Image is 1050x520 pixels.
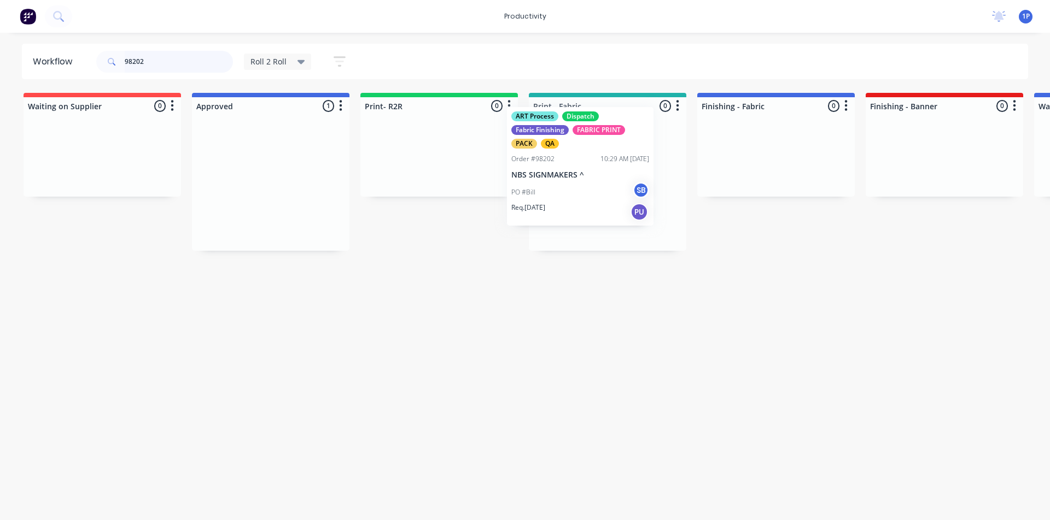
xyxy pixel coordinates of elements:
[250,56,287,67] span: Roll 2 Roll
[125,51,233,73] input: Search for orders...
[1022,11,1030,21] span: 1P
[20,8,36,25] img: Factory
[33,55,78,68] div: Workflow
[499,8,552,25] div: productivity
